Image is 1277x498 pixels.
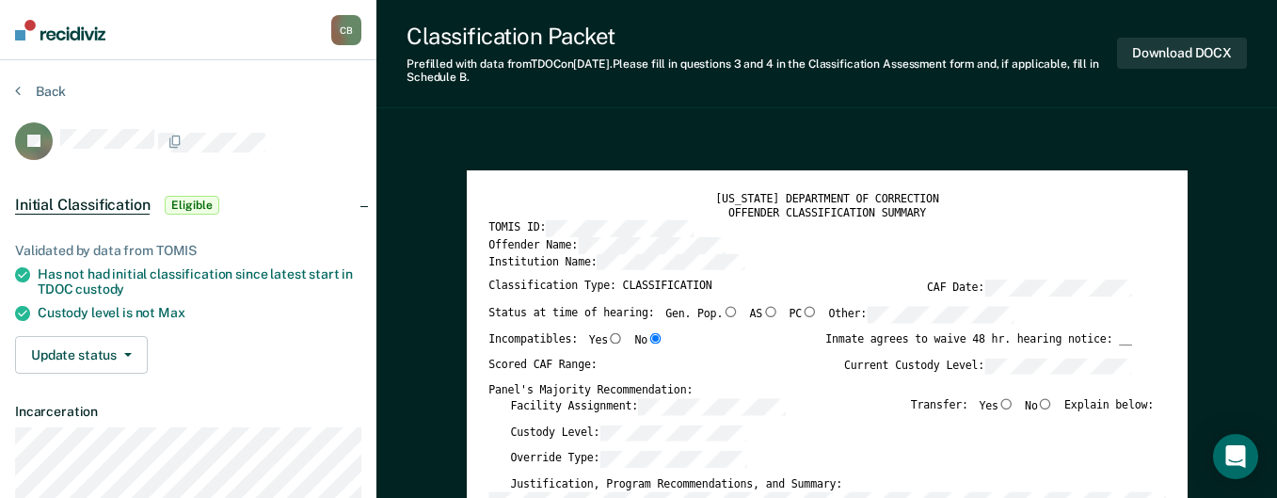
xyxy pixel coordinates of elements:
label: Yes [588,332,623,347]
label: Override Type: [510,451,747,468]
div: Has not had initial classification since latest start in TDOC [38,266,361,298]
img: Recidiviz [15,20,105,40]
input: Custody Level: [599,425,747,442]
input: Override Type: [599,451,747,468]
input: Other: [867,306,1014,323]
div: Incompatibles: [488,332,663,358]
input: Institution Name: [597,253,744,270]
input: TOMIS ID: [546,220,694,237]
div: Inmate agrees to waive 48 hr. hearing notice: __ [825,332,1132,358]
label: Scored CAF Range: [488,358,597,375]
label: Current Custody Level: [844,358,1132,375]
div: Status at time of hearing: [488,306,1014,332]
div: C B [331,15,361,45]
label: Classification Type: CLASSIFICATION [488,280,711,297]
button: Update status [15,336,148,374]
span: Max [158,305,185,320]
label: PC [789,306,817,323]
button: Download DOCX [1117,38,1247,69]
div: Classification Packet [407,23,1117,50]
label: Other: [828,306,1014,323]
div: [US_STATE] DEPARTMENT OF CORRECTION [488,192,1166,206]
input: AS [762,306,778,317]
div: Open Intercom Messenger [1213,434,1258,479]
div: OFFENDER CLASSIFICATION SUMMARY [488,206,1166,220]
button: Back [15,83,66,100]
label: Yes [979,398,1014,415]
input: Facility Assignment: [638,398,786,415]
label: Facility Assignment: [510,398,785,415]
input: Yes [608,332,624,344]
div: Validated by data from TOMIS [15,243,361,259]
label: No [1025,398,1053,415]
label: Gen. Pop. [665,306,739,323]
span: Eligible [165,196,218,215]
label: AS [749,306,777,323]
input: No [647,332,663,344]
input: CAF Date: [984,280,1132,297]
span: custody [75,281,124,297]
input: PC [802,306,818,317]
label: Institution Name: [488,253,744,270]
label: Custody Level: [510,425,747,442]
div: Prefilled with data from TDOC on [DATE] . Please fill in questions 3 and 4 in the Classification ... [407,57,1117,85]
label: Justification, Program Recommendations, and Summary: [510,477,842,491]
button: CB [331,15,361,45]
label: No [634,332,662,347]
input: Yes [998,398,1014,410]
div: Panel's Majority Recommendation: [488,384,1132,398]
span: Initial Classification [15,196,150,215]
div: Custody level is not [38,305,361,321]
label: CAF Date: [927,280,1132,297]
label: TOMIS ID: [488,220,694,237]
label: Offender Name: [488,237,726,254]
dt: Incarceration [15,404,361,420]
div: Transfer: Explain below: [910,398,1153,425]
input: Gen. Pop. [723,306,739,317]
input: Current Custody Level: [984,358,1132,375]
input: Offender Name: [578,237,726,254]
input: No [1037,398,1053,410]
